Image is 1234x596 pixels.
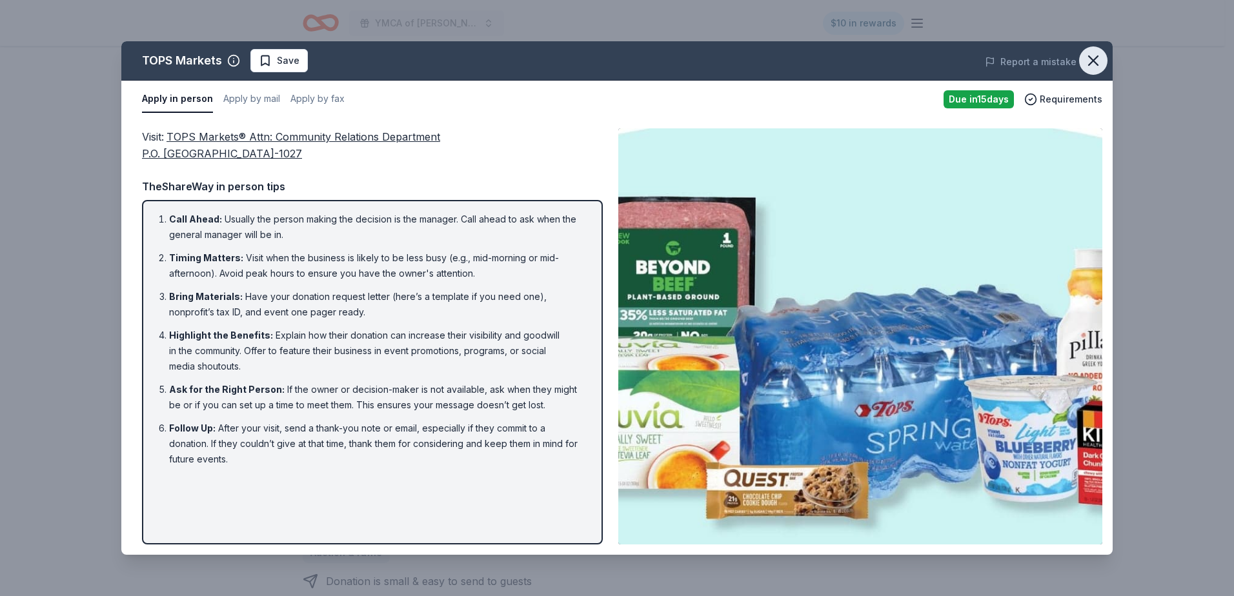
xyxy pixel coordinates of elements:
[618,128,1102,544] img: Image for TOPS Markets
[142,128,603,163] div: Visit :
[169,384,285,395] span: Ask for the Right Person :
[277,53,299,68] span: Save
[1024,92,1102,107] button: Requirements
[169,421,583,467] li: After your visit, send a thank-you note or email, especially if they commit to a donation. If the...
[169,252,243,263] span: Timing Matters :
[142,178,603,195] div: TheShareWay in person tips
[1040,92,1102,107] span: Requirements
[142,50,222,71] div: TOPS Markets
[169,328,583,374] li: Explain how their donation can increase their visibility and goodwill in the community. Offer to ...
[223,86,280,113] button: Apply by mail
[169,291,243,302] span: Bring Materials :
[142,130,440,160] span: TOPS Markets® Attn: Community Relations Department P.O. [GEOGRAPHIC_DATA]-1027
[985,54,1077,70] button: Report a mistake
[169,250,583,281] li: Visit when the business is likely to be less busy (e.g., mid-morning or mid-afternoon). Avoid pea...
[169,214,222,224] span: Call Ahead :
[169,382,583,413] li: If the owner or decision-maker is not available, ask when they might be or if you can set up a ti...
[142,86,213,113] button: Apply in person
[250,49,308,72] button: Save
[169,212,583,243] li: Usually the person making the decision is the manager. Call ahead to ask when the general manager...
[169,330,273,341] span: Highlight the Benefits :
[944,90,1014,108] div: Due in 15 days
[290,86,345,113] button: Apply by fax
[169,289,583,320] li: Have your donation request letter (here’s a template if you need one), nonprofit’s tax ID, and ev...
[169,422,216,433] span: Follow Up :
